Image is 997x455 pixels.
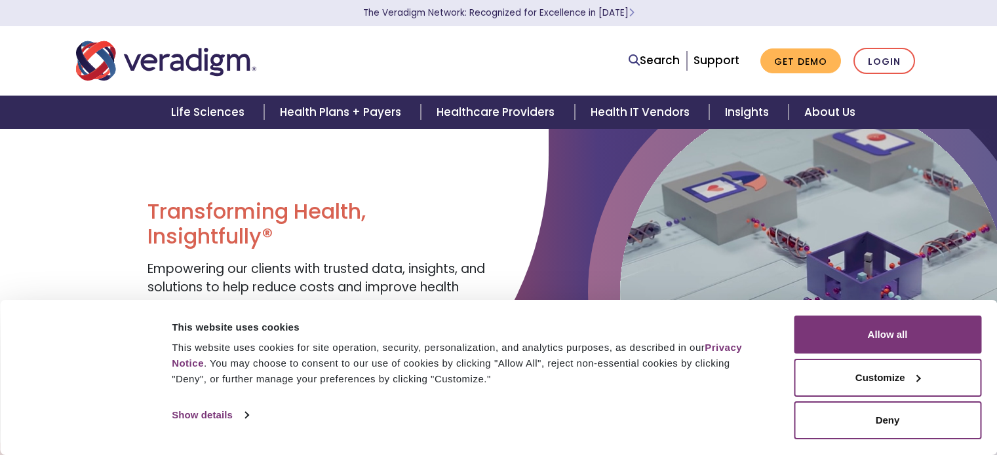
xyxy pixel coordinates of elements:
[575,96,709,129] a: Health IT Vendors
[694,52,739,68] a: Support
[760,48,841,74] a: Get Demo
[421,96,574,129] a: Healthcare Providers
[172,319,764,335] div: This website uses cookies
[629,7,635,19] span: Learn More
[629,52,680,69] a: Search
[264,96,421,129] a: Health Plans + Payers
[794,316,981,354] button: Allow all
[709,96,789,129] a: Insights
[147,199,488,249] h1: Transforming Health, Insightfully®
[172,340,764,387] div: This website uses cookies for site operation, security, personalization, and analytics purposes, ...
[794,401,981,439] button: Deny
[172,405,248,425] a: Show details
[147,260,485,315] span: Empowering our clients with trusted data, insights, and solutions to help reduce costs and improv...
[155,96,264,129] a: Life Sciences
[853,48,915,75] a: Login
[363,7,635,19] a: The Veradigm Network: Recognized for Excellence in [DATE]Learn More
[76,39,256,82] img: Veradigm logo
[794,359,981,397] button: Customize
[789,96,871,129] a: About Us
